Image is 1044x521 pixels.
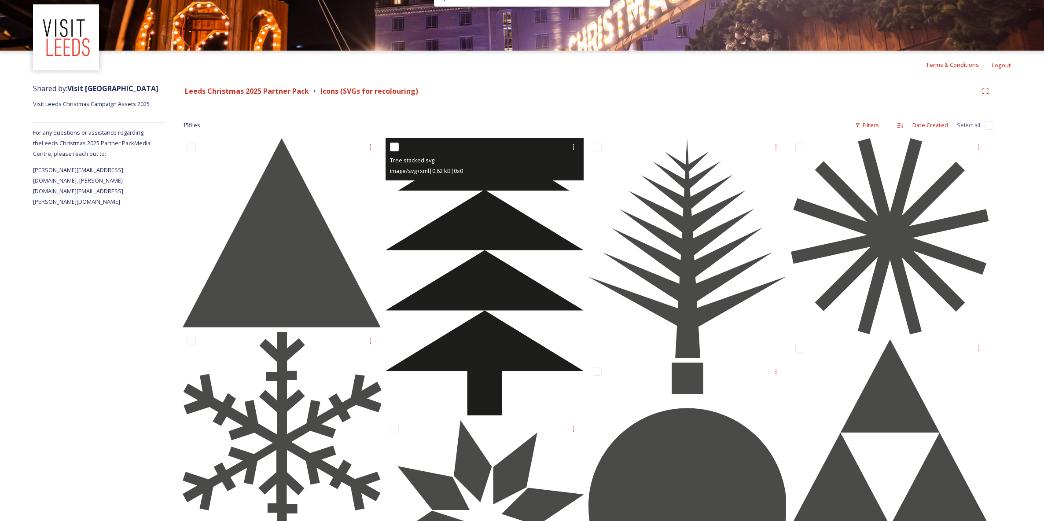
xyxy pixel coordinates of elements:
img: Tree triangle.svg [183,138,381,327]
div: Date Created [908,117,952,134]
span: Logout [992,61,1011,69]
span: Tree stacked.svg [390,156,434,164]
span: Shared by: [33,84,158,93]
span: [PERSON_NAME][EMAIL_ADDRESS][DOMAIN_NAME], [PERSON_NAME][DOMAIN_NAME][EMAIL_ADDRESS][PERSON_NAME]... [33,166,123,205]
img: Tree leafy.svg [588,138,787,358]
span: Select all [957,121,980,129]
span: 15 file s [183,121,200,129]
img: download%20(3).png [34,6,98,70]
span: Terms & Conditions [926,61,979,69]
span: For any questions or assistance regarding the Leeds Christmas 2025 Partner Pack Media Centre, ple... [33,128,151,158]
img: Tree stacked.svg [386,138,584,415]
span: Visit Leeds Christmas Campaign Assets 2025 [33,100,150,108]
div: Filters [850,117,883,134]
img: Starburst.svg [791,138,989,334]
span: image/svg+xml | 0.62 kB | 0 x 0 [390,167,463,175]
strong: Leeds Christmas 2025 Partner Pack [185,86,309,96]
strong: Visit [GEOGRAPHIC_DATA] [67,84,158,93]
a: Terms & Conditions [926,59,992,70]
strong: Icons (SVGs for recolouring) [320,86,418,96]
